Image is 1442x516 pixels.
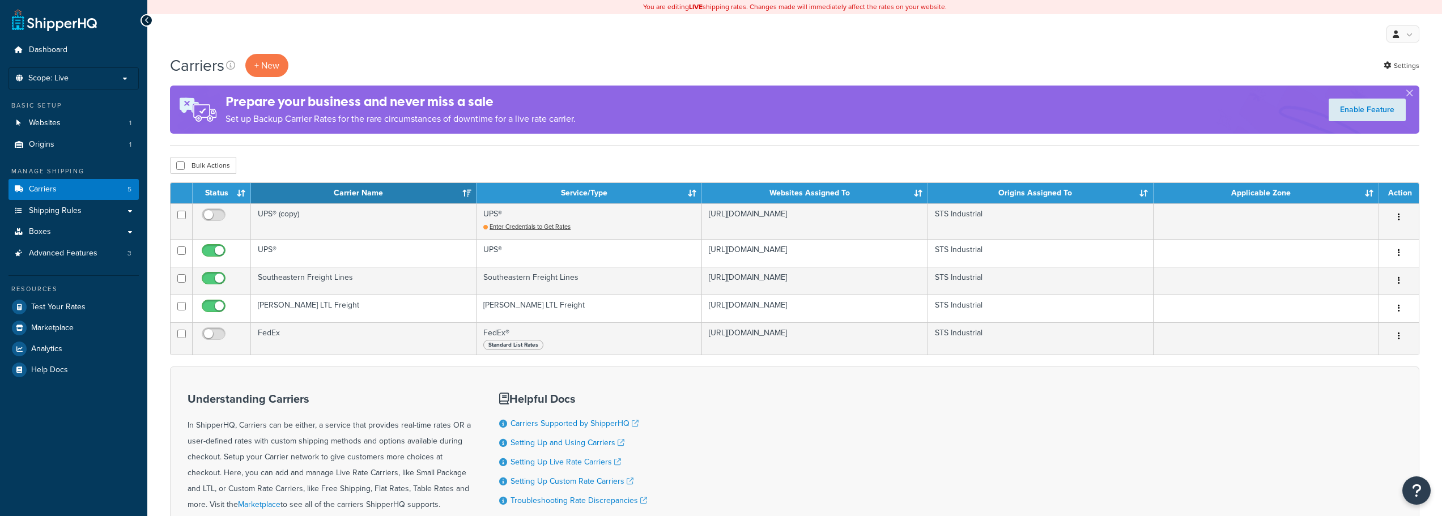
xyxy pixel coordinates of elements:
p: Set up Backup Carrier Rates for the rare circumstances of downtime for a live rate carrier. [226,111,576,127]
span: Standard List Rates [483,340,543,350]
span: 5 [127,185,131,194]
h1: Carriers [170,54,224,76]
span: Help Docs [31,365,68,375]
a: Enter Credentials to Get Rates [483,222,571,231]
a: Websites 1 [8,113,139,134]
span: 3 [127,249,131,258]
span: Origins [29,140,54,150]
h3: Understanding Carriers [188,393,471,405]
a: Analytics [8,339,139,359]
span: Websites [29,118,61,128]
a: Troubleshooting Rate Discrepancies [511,494,647,506]
li: Websites [8,113,139,134]
button: Open Resource Center [1402,476,1431,505]
a: Carriers 5 [8,179,139,200]
a: Settings [1384,58,1419,74]
span: Analytics [31,344,62,354]
a: Origins 1 [8,134,139,155]
span: Scope: Live [28,74,69,83]
span: Shipping Rules [29,206,82,216]
a: Shipping Rules [8,201,139,221]
a: Carriers Supported by ShipperHQ [511,417,639,429]
a: Boxes [8,221,139,242]
td: [PERSON_NAME] LTL Freight [477,295,702,322]
span: Boxes [29,227,51,237]
a: Dashboard [8,40,139,61]
td: Southeastern Freight Lines [251,267,477,295]
a: Marketplace [8,318,139,338]
td: STS Industrial [928,267,1154,295]
h3: Helpful Docs [499,393,647,405]
span: Marketplace [31,323,74,333]
td: UPS® [477,239,702,267]
li: Origins [8,134,139,155]
td: UPS® (copy) [251,203,477,239]
span: Dashboard [29,45,67,55]
td: [URL][DOMAIN_NAME] [702,322,928,355]
th: Websites Assigned To: activate to sort column ascending [702,183,928,203]
td: [URL][DOMAIN_NAME] [702,239,928,267]
a: Advanced Features 3 [8,243,139,264]
button: + New [245,54,288,77]
a: Test Your Rates [8,297,139,317]
li: Advanced Features [8,243,139,264]
a: Setting Up Live Rate Carriers [511,456,621,468]
a: Setting Up Custom Rate Carriers [511,475,633,487]
span: Test Your Rates [31,302,86,312]
th: Action [1379,183,1419,203]
a: Setting Up and Using Carriers [511,437,624,449]
div: Basic Setup [8,101,139,110]
button: Bulk Actions [170,157,236,174]
a: Help Docs [8,360,139,380]
th: Origins Assigned To: activate to sort column ascending [928,183,1154,203]
div: In ShipperHQ, Carriers can be either, a service that provides real-time rates OR a user-defined r... [188,393,471,513]
td: [URL][DOMAIN_NAME] [702,203,928,239]
a: Marketplace [238,498,280,510]
td: STS Industrial [928,295,1154,322]
h4: Prepare your business and never miss a sale [226,92,576,111]
span: 1 [129,118,131,128]
td: [URL][DOMAIN_NAME] [702,295,928,322]
td: FedEx® [477,322,702,355]
img: ad-rules-rateshop-fe6ec290ccb7230408bd80ed9643f0289d75e0ffd9eb532fc0e269fcd187b520.png [170,86,226,134]
b: LIVE [689,2,703,12]
td: Southeastern Freight Lines [477,267,702,295]
th: Status: activate to sort column ascending [193,183,251,203]
td: STS Industrial [928,239,1154,267]
div: Resources [8,284,139,294]
span: Advanced Features [29,249,97,258]
div: Manage Shipping [8,167,139,176]
th: Carrier Name: activate to sort column ascending [251,183,477,203]
a: ShipperHQ Home [12,8,97,31]
td: [URL][DOMAIN_NAME] [702,267,928,295]
td: [PERSON_NAME] LTL Freight [251,295,477,322]
td: FedEx [251,322,477,355]
span: 1 [129,140,131,150]
a: Enable Feature [1329,99,1406,121]
span: Enter Credentials to Get Rates [490,222,571,231]
td: STS Industrial [928,322,1154,355]
th: Applicable Zone: activate to sort column ascending [1154,183,1379,203]
span: Carriers [29,185,57,194]
th: Service/Type: activate to sort column ascending [477,183,702,203]
td: UPS® [251,239,477,267]
li: Carriers [8,179,139,200]
td: STS Industrial [928,203,1154,239]
td: UPS® [477,203,702,239]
